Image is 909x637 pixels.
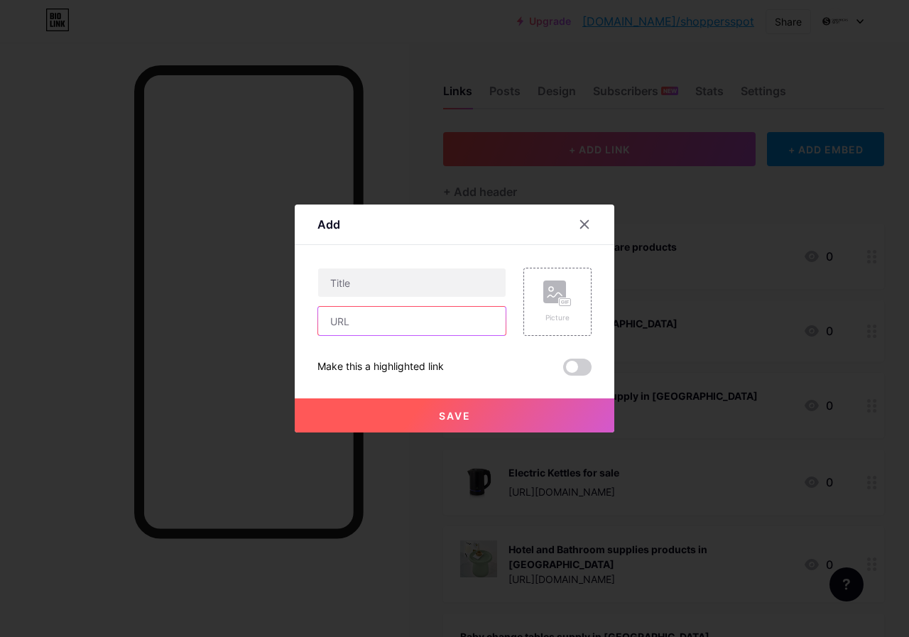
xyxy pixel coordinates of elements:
input: Title [318,268,506,297]
div: Add [317,216,340,233]
div: Make this a highlighted link [317,359,444,376]
span: Save [439,410,471,422]
button: Save [295,398,614,432]
input: URL [318,307,506,335]
div: Picture [543,312,572,323]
